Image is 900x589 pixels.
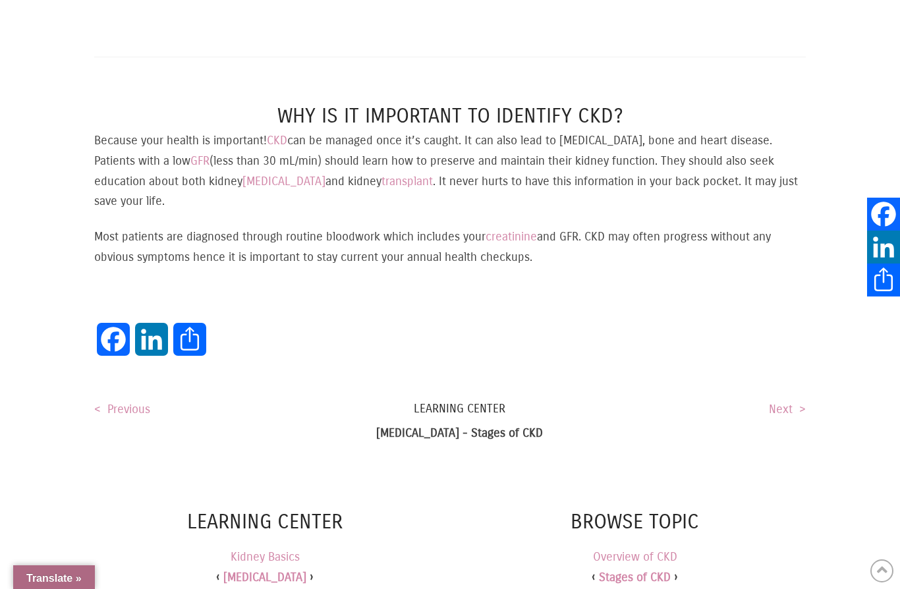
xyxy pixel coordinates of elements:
[867,198,900,231] a: Facebook
[376,426,543,440] b: [MEDICAL_DATA] - Stages of CKD
[242,174,325,188] a: [MEDICAL_DATA]
[94,402,150,416] a: < Previous
[870,559,893,582] a: Back to Top
[94,130,806,211] p: Because your health is important! can be managed once it’s caught. It can also lead to [MEDICAL_D...
[267,133,287,148] a: CKD
[231,547,300,567] a: Kidney Basics
[94,508,436,536] h4: Learning Center
[94,227,806,267] p: Most patients are diagnosed through routine bloodwork which includes your and GFR. CKD may often ...
[599,570,671,584] a: Stages of CKD
[26,573,82,584] span: Translate »
[464,508,806,536] h4: Browse Topic
[171,323,209,369] a: Share
[486,229,537,244] a: creatinine
[94,401,806,417] a: Learning Center
[867,231,900,264] a: LinkedIn
[381,174,433,188] a: transplant
[132,323,171,369] a: LinkedIn
[94,102,806,130] h4: Why is it important to identify CKD?
[593,549,677,564] a: Overview of CKD
[769,402,806,416] a: Next >
[94,323,132,369] a: Facebook
[190,154,210,168] a: GFR
[223,567,306,588] a: [MEDICAL_DATA]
